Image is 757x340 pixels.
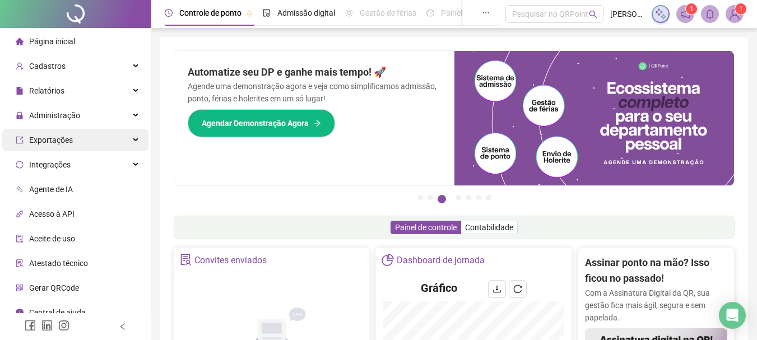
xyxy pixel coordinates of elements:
[476,195,481,201] button: 6
[29,86,64,95] span: Relatórios
[29,136,73,145] span: Exportações
[428,195,433,201] button: 2
[466,195,471,201] button: 5
[58,320,69,331] span: instagram
[360,8,416,17] span: Gestão de férias
[188,64,441,80] h2: Automatize seu DP e ganhe mais tempo! 🚀
[119,323,127,330] span: left
[165,9,173,17] span: clock-circle
[313,119,321,127] span: arrow-right
[705,9,715,19] span: bell
[585,255,727,287] h2: Assinar ponto na mão? Isso ficou no passado!
[277,8,335,17] span: Admissão digital
[585,287,727,324] p: Com a Assinatura Digital da QR, sua gestão fica mais ágil, segura e sem papelada.
[29,283,79,292] span: Gerar QRCode
[188,109,335,137] button: Agendar Demonstração Agora
[194,251,267,270] div: Convites enviados
[395,223,457,232] span: Painel de controle
[482,9,490,17] span: ellipsis
[16,235,24,243] span: audit
[690,5,694,13] span: 1
[465,223,513,232] span: Contabilidade
[438,195,446,203] button: 3
[16,111,24,119] span: lock
[29,185,73,194] span: Agente de IA
[397,251,485,270] div: Dashboard de jornada
[29,308,86,317] span: Central de ajuda
[735,3,746,15] sup: Atualize o seu contato no menu Meus Dados
[654,8,667,20] img: sparkle-icon.fc2bf0ac1784a2077858766a79e2daf3.svg
[441,8,485,17] span: Painel do DP
[16,38,24,45] span: home
[29,160,71,169] span: Integrações
[16,259,24,267] span: solution
[456,195,461,201] button: 4
[417,195,423,201] button: 1
[263,9,271,17] span: file-done
[589,10,597,18] span: search
[25,320,36,331] span: facebook
[202,117,309,129] span: Agendar Demonstração Agora
[29,62,66,71] span: Cadastros
[188,80,441,105] p: Agende uma demonstração agora e veja como simplificamos admissão, ponto, férias e holerites em um...
[16,161,24,169] span: sync
[180,254,192,266] span: solution
[513,285,522,294] span: reload
[29,37,75,46] span: Página inicial
[426,9,434,17] span: dashboard
[29,209,75,218] span: Acesso à API
[719,302,746,329] div: Open Intercom Messenger
[29,111,80,120] span: Administração
[421,280,457,296] h4: Gráfico
[686,3,697,15] sup: 1
[179,8,242,17] span: Controle de ponto
[382,254,393,266] span: pie-chart
[345,9,353,17] span: sun
[16,309,24,316] span: info-circle
[454,51,735,185] img: banner%2Fd57e337e-a0d3-4837-9615-f134fc33a8e6.png
[29,259,88,268] span: Atestado técnico
[726,6,743,22] img: 36584
[41,320,53,331] span: linkedin
[610,8,645,20] span: [PERSON_NAME]
[16,87,24,95] span: file
[16,62,24,70] span: user-add
[16,284,24,292] span: qrcode
[680,9,690,19] span: notification
[246,10,253,17] span: pushpin
[16,210,24,218] span: api
[16,136,24,144] span: export
[29,234,75,243] span: Aceite de uso
[739,5,743,13] span: 1
[493,285,501,294] span: download
[486,195,491,201] button: 7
